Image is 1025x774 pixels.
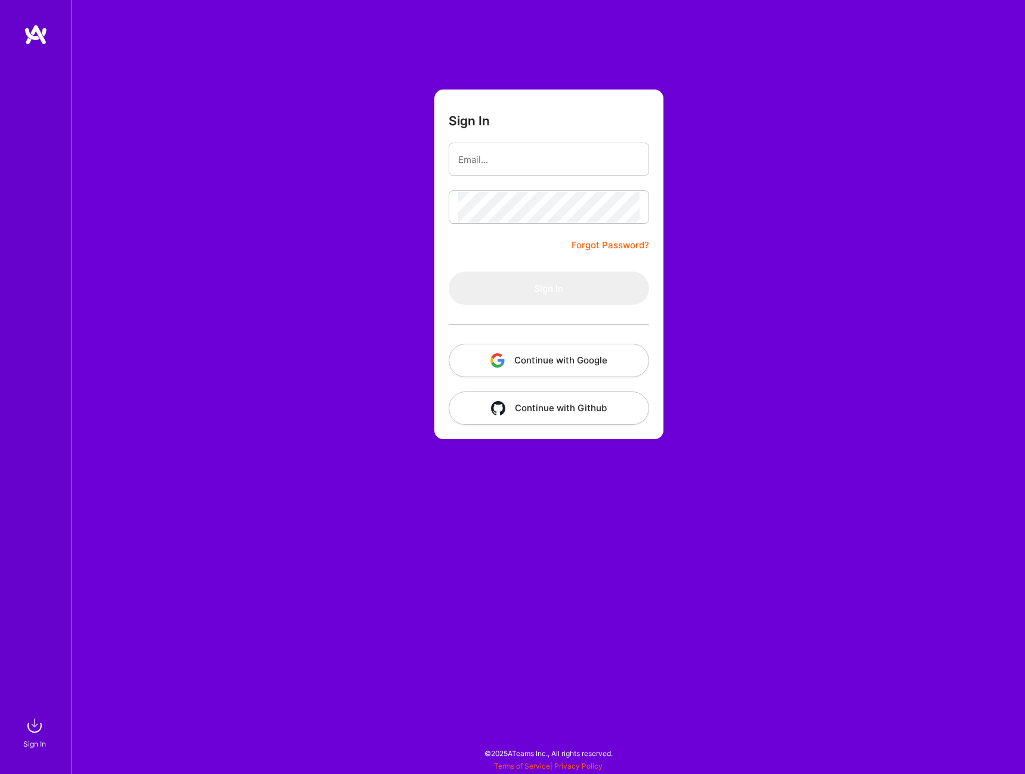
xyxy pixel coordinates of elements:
[449,391,649,425] button: Continue with Github
[25,714,47,750] a: sign inSign In
[494,761,550,770] a: Terms of Service
[449,113,490,128] h3: Sign In
[24,24,48,45] img: logo
[449,344,649,377] button: Continue with Google
[490,353,505,368] img: icon
[72,738,1025,768] div: © 2025 ATeams Inc., All rights reserved.
[572,238,649,252] a: Forgot Password?
[449,272,649,305] button: Sign In
[23,714,47,738] img: sign in
[491,401,505,415] img: icon
[458,144,640,175] input: Email...
[494,761,603,770] span: |
[23,738,46,750] div: Sign In
[554,761,603,770] a: Privacy Policy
